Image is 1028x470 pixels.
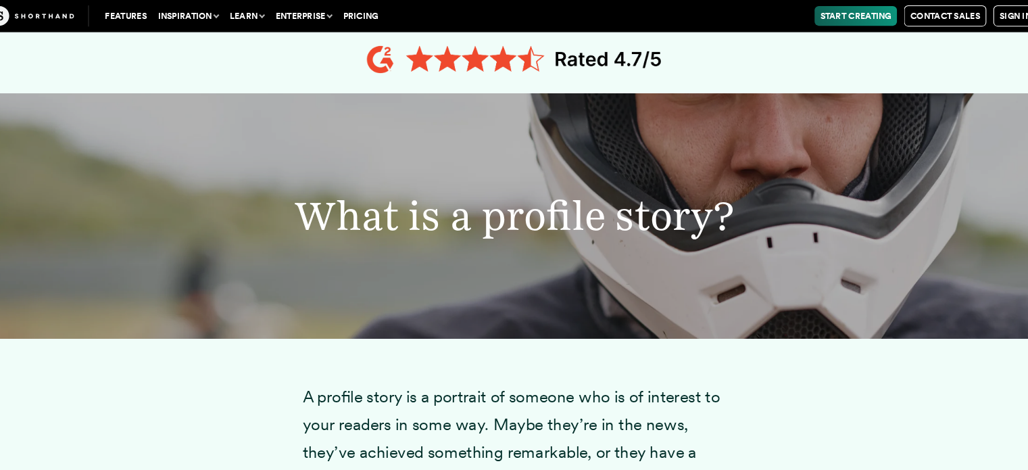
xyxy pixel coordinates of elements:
button: Inspiration [167,6,236,25]
button: Learn [236,6,280,25]
a: Contact Sales [889,5,968,26]
a: Pricing [345,6,389,25]
h2: What is a profile story? [131,188,897,227]
a: Start Creating [803,6,882,25]
a: Features [116,6,167,25]
img: The Craft [11,6,92,25]
img: 4.7 orange stars lined up in a row with the text G2 rated 4.7/5 [372,40,656,75]
button: Enterprise [280,6,345,25]
a: Sign in [975,5,1017,26]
